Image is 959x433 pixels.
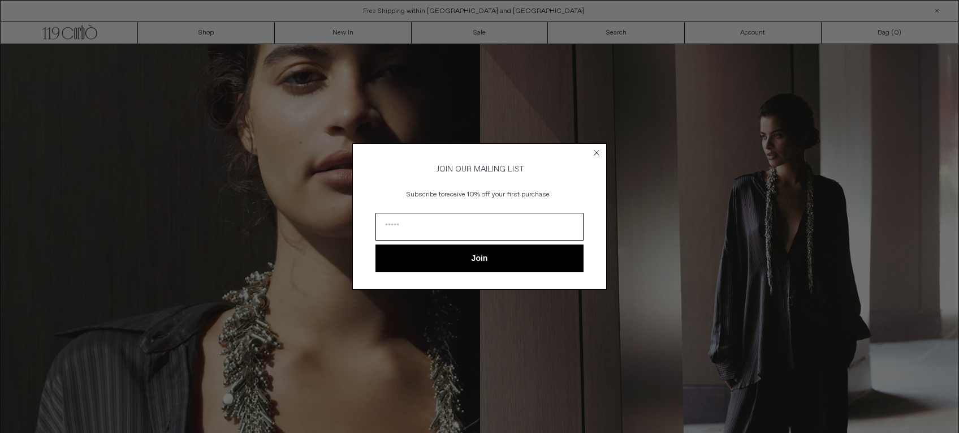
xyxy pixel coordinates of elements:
button: Close dialog [591,147,602,158]
span: Subscribe to [407,190,444,199]
span: JOIN OUR MAILING LIST [435,164,524,174]
span: receive 10% off your first purchase [444,190,550,199]
input: Email [375,213,584,241]
button: Join [375,245,584,272]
